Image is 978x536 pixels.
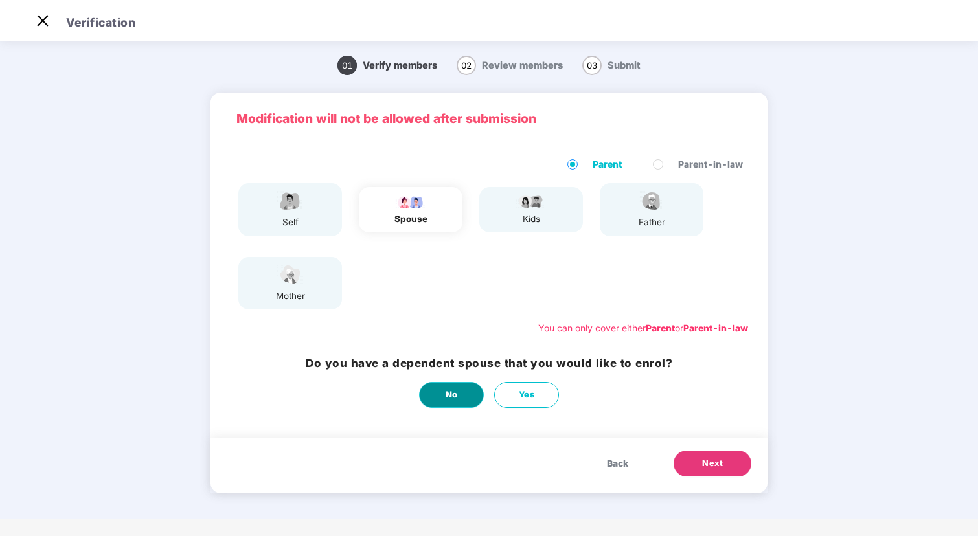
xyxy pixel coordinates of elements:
h3: Do you have a dependent spouse that you would like to enrol? [306,355,672,372]
span: Next [702,457,723,470]
span: 02 [457,56,476,75]
span: Back [607,456,628,471]
button: Back [594,451,641,476]
img: svg+xml;base64,PHN2ZyB4bWxucz0iaHR0cDovL3d3dy53My5vcmcvMjAwMC9zdmciIHdpZHRoPSI3OS4wMzciIGhlaWdodD... [515,194,547,209]
div: father [635,216,668,229]
img: svg+xml;base64,PHN2ZyB4bWxucz0iaHR0cDovL3d3dy53My5vcmcvMjAwMC9zdmciIHdpZHRoPSI1NCIgaGVpZ2h0PSIzOC... [274,263,306,286]
img: svg+xml;base64,PHN2ZyB4bWxucz0iaHR0cDovL3d3dy53My5vcmcvMjAwMC9zdmciIHdpZHRoPSI5Ny44OTciIGhlaWdodD... [394,194,427,209]
span: Parent [587,157,627,172]
b: Parent [646,322,675,333]
b: Parent-in-law [683,322,748,333]
div: self [274,216,306,229]
img: svg+xml;base64,PHN2ZyBpZD0iRW1wbG95ZWVfbWFsZSIgeG1sbnM9Imh0dHA6Ly93d3cudzMub3JnLzIwMDAvc3ZnIiB3aW... [274,190,306,212]
p: Modification will not be allowed after submission [236,109,742,128]
span: Verify members [363,60,437,71]
button: No [419,382,484,408]
span: Review members [482,60,563,71]
span: Yes [519,388,535,401]
button: Yes [494,382,559,408]
span: 03 [582,56,602,75]
span: 01 [337,56,357,75]
div: kids [515,212,547,226]
span: Parent-in-law [673,157,748,172]
span: No [446,388,458,401]
div: mother [274,289,306,303]
div: You can only cover either or [538,321,748,335]
button: Next [674,451,751,476]
span: Submit [608,60,641,71]
img: svg+xml;base64,PHN2ZyBpZD0iRmF0aGVyX2ljb24iIHhtbG5zPSJodHRwOi8vd3d3LnczLm9yZy8yMDAwL3N2ZyIgeG1sbn... [635,190,668,212]
div: spouse [394,212,427,226]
